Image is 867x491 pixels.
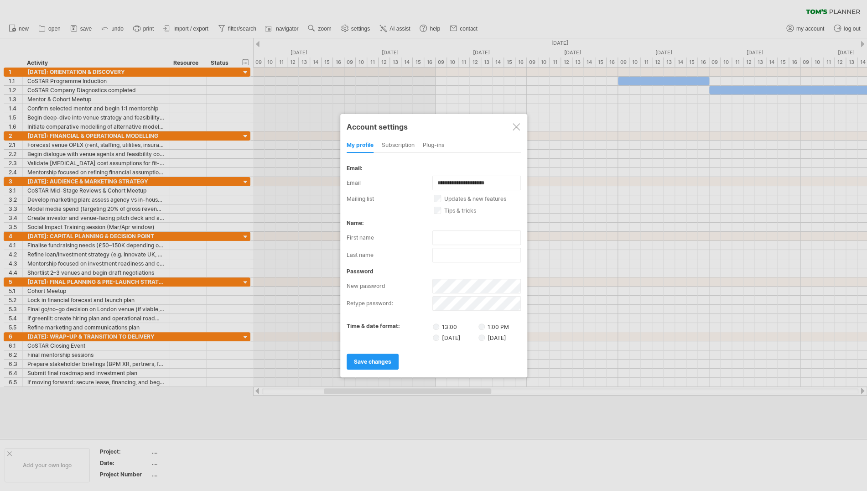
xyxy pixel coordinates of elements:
[354,358,391,365] span: save changes
[423,138,444,153] div: Plug-ins
[347,230,432,245] label: first name
[478,324,485,330] input: 1:00 PM
[347,176,432,190] label: email
[434,195,531,202] label: updates & new features
[347,165,521,172] div: email:
[433,334,477,341] label: [DATE]
[433,323,477,330] label: 13:00
[347,248,432,262] label: last name
[433,324,439,330] input: 13:00
[478,334,485,341] input: [DATE]
[347,354,399,370] a: save changes
[382,138,415,153] div: subscription
[433,334,439,341] input: [DATE]
[347,323,400,329] label: time & date format:
[478,334,506,341] label: [DATE]
[434,207,531,214] label: tips & tricks
[478,324,509,330] label: 1:00 PM
[347,279,432,293] label: new password
[347,138,374,153] div: my profile
[347,268,521,275] div: password
[347,296,432,311] label: retype password:
[347,219,521,226] div: name:
[347,118,521,135] div: Account settings
[347,195,434,202] label: mailing list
